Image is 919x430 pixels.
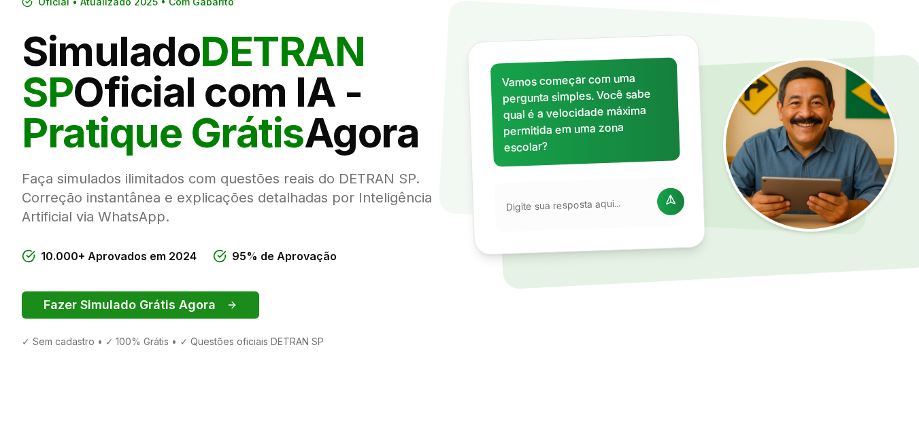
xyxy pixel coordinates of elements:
[22,291,259,319] button: Fazer Simulado Grátis Agora
[22,26,365,116] span: DETRAN SP
[501,69,669,156] p: Vamos começar com uma pergunta simples. Você sabe qual é a velocidade máxima permitida em uma zon...
[22,31,449,153] h1: Simulado Oficial com IA - Agora
[232,248,337,264] span: 95% de Aprovação
[505,196,649,214] input: Digite sua resposta aqui...
[22,335,449,348] div: ✓ Sem cadastro • ✓ 100% Grátis • ✓ Questões oficiais DETRAN SP
[22,108,304,157] span: Pratique Grátis
[41,248,197,264] span: 10.000+ Aprovados em 2024
[22,169,449,226] p: Faça simulados ilimitados com questões reais do DETRAN SP. Correção instantânea e explicações det...
[723,58,897,232] img: Tio Trânsito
